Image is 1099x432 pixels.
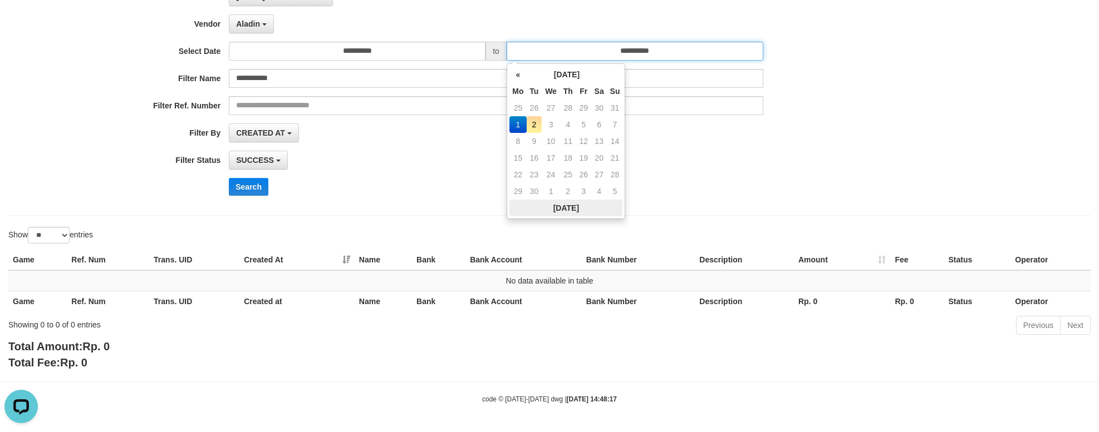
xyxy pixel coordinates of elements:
[591,133,607,150] td: 13
[591,183,607,200] td: 4
[794,250,891,270] th: Amount: activate to sort column ascending
[527,150,542,166] td: 16
[67,250,149,270] th: Ref. Num
[509,150,526,166] td: 15
[607,150,623,166] td: 21
[576,166,591,183] td: 26
[527,66,607,83] th: [DATE]
[509,100,526,116] td: 25
[890,250,944,270] th: Fee
[527,100,542,116] td: 26
[60,356,87,369] span: Rp. 0
[695,250,794,270] th: Description
[890,291,944,311] th: Rp. 0
[229,123,299,142] button: CREATED AT
[560,100,576,116] td: 28
[542,166,560,183] td: 24
[576,116,591,133] td: 5
[4,4,38,38] button: Open LiveChat chat widget
[239,250,355,270] th: Created At: activate to sort column ascending
[542,183,560,200] td: 1
[236,19,260,28] span: Aladin
[567,395,617,403] strong: [DATE] 14:48:17
[591,166,607,183] td: 27
[149,250,239,270] th: Trans. UID
[560,183,576,200] td: 2
[527,183,542,200] td: 30
[355,250,412,270] th: Name
[607,83,623,100] th: Su
[8,270,1091,291] td: No data available in table
[591,83,607,100] th: Sa
[542,83,560,100] th: We
[465,250,582,270] th: Bank Account
[8,250,67,270] th: Game
[229,14,274,33] button: Aladin
[8,356,87,369] b: Total Fee:
[412,250,465,270] th: Bank
[542,150,560,166] td: 17
[1010,291,1091,311] th: Operator
[236,128,285,137] span: CREATED AT
[607,133,623,150] td: 14
[229,151,288,170] button: SUCCESS
[509,116,526,133] td: 1
[236,156,274,165] span: SUCCESS
[412,291,465,311] th: Bank
[8,291,67,311] th: Game
[607,116,623,133] td: 7
[591,150,607,166] td: 20
[542,116,560,133] td: 3
[607,183,623,200] td: 5
[1016,316,1061,335] a: Previous
[8,315,450,330] div: Showing 0 to 0 of 0 entries
[542,133,560,150] td: 10
[560,83,576,100] th: Th
[229,178,268,196] button: Search
[576,83,591,100] th: Fr
[8,340,110,352] b: Total Amount:
[239,291,355,311] th: Created at
[355,291,412,311] th: Name
[576,133,591,150] td: 12
[509,83,526,100] th: Mo
[509,183,526,200] td: 29
[591,100,607,116] td: 30
[591,116,607,133] td: 6
[67,291,149,311] th: Ref. Num
[582,291,695,311] th: Bank Number
[527,116,542,133] td: 2
[944,250,1011,270] th: Status
[944,291,1011,311] th: Status
[527,166,542,183] td: 23
[482,395,617,403] small: code © [DATE]-[DATE] dwg |
[509,200,622,216] th: [DATE]
[542,100,560,116] td: 27
[560,150,576,166] td: 18
[82,340,110,352] span: Rp. 0
[576,150,591,166] td: 19
[465,291,582,311] th: Bank Account
[1060,316,1091,335] a: Next
[509,66,526,83] th: «
[560,166,576,183] td: 25
[607,100,623,116] td: 31
[582,250,695,270] th: Bank Number
[149,291,239,311] th: Trans. UID
[509,166,526,183] td: 22
[28,227,70,244] select: Showentries
[794,291,891,311] th: Rp. 0
[509,133,526,150] td: 8
[8,227,93,244] label: Show entries
[576,100,591,116] td: 29
[1010,250,1091,270] th: Operator
[695,291,794,311] th: Description
[560,133,576,150] td: 11
[576,183,591,200] td: 3
[607,166,623,183] td: 28
[527,83,542,100] th: Tu
[560,116,576,133] td: 4
[485,42,507,61] span: to
[527,133,542,150] td: 9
